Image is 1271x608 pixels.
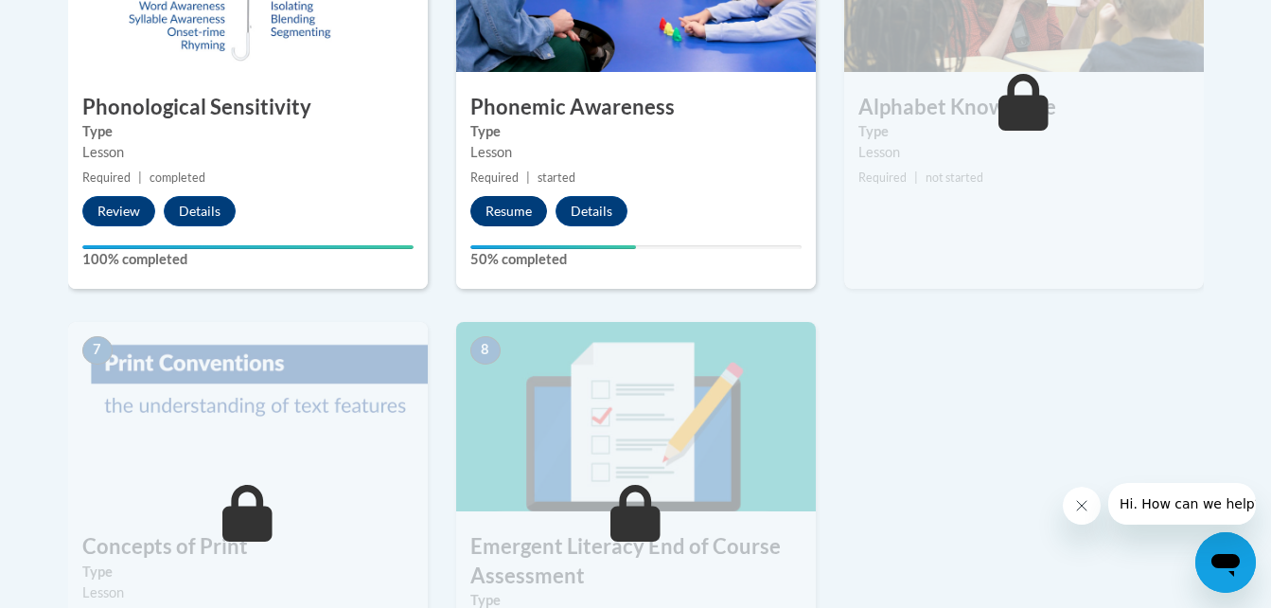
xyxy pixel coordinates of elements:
[926,170,983,185] span: not started
[68,532,428,562] h3: Concepts of Print
[470,249,802,270] label: 50% completed
[470,121,802,142] label: Type
[470,142,802,163] div: Lesson
[526,170,530,185] span: |
[1108,483,1256,525] iframe: Message from company
[82,121,414,142] label: Type
[456,93,816,122] h3: Phonemic Awareness
[1063,487,1101,525] iframe: Close message
[1195,532,1256,593] iframe: Button to launch messaging window
[858,142,1190,163] div: Lesson
[68,322,428,511] img: Course Image
[470,245,636,249] div: Your progress
[82,245,414,249] div: Your progress
[82,336,113,365] span: 7
[82,562,414,582] label: Type
[82,170,131,185] span: Required
[68,93,428,122] h3: Phonological Sensitivity
[538,170,575,185] span: started
[456,322,816,511] img: Course Image
[858,121,1190,142] label: Type
[82,582,414,603] div: Lesson
[150,170,205,185] span: completed
[164,196,236,226] button: Details
[138,170,142,185] span: |
[456,532,816,591] h3: Emergent Literacy End of Course Assessment
[556,196,627,226] button: Details
[82,196,155,226] button: Review
[11,13,153,28] span: Hi. How can we help?
[858,170,907,185] span: Required
[82,249,414,270] label: 100% completed
[470,170,519,185] span: Required
[470,196,547,226] button: Resume
[844,93,1204,122] h3: Alphabet Knowledge
[470,336,501,365] span: 8
[914,170,918,185] span: |
[82,142,414,163] div: Lesson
